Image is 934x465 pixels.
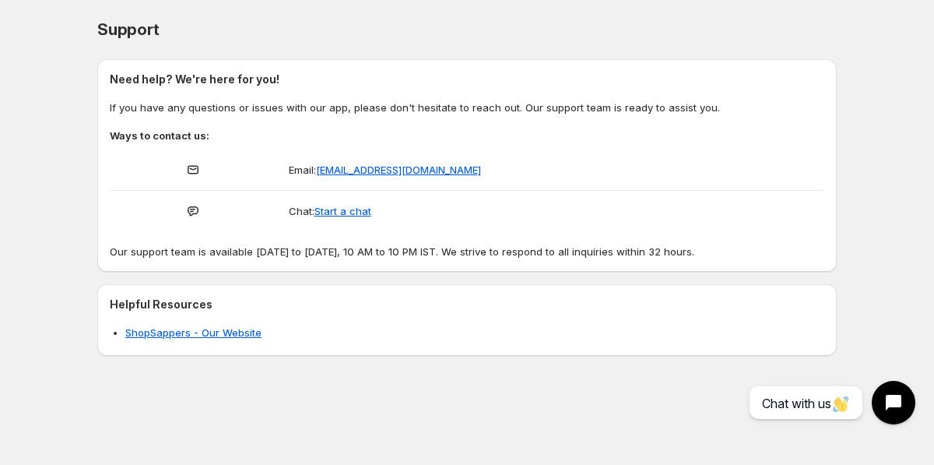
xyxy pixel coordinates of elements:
a: [EMAIL_ADDRESS][DOMAIN_NAME] [316,164,481,176]
span: Email: [289,164,316,176]
button: Start a chat [314,205,371,217]
h2: Need help? We're here for you! [110,72,824,87]
span: Chat: [289,205,314,217]
h3: Ways to contact us: [110,128,824,143]
a: ShopSappers - Our Website [125,326,262,339]
h2: Helpful Resources [110,297,824,312]
p: Our support team is available [DATE] to [DATE], 10 AM to 10 PM IST. We strive to respond to all i... [110,244,824,259]
span: Support [97,20,160,39]
p: If you have any questions or issues with our app, please don't hesitate to reach out. Our support... [110,100,824,115]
